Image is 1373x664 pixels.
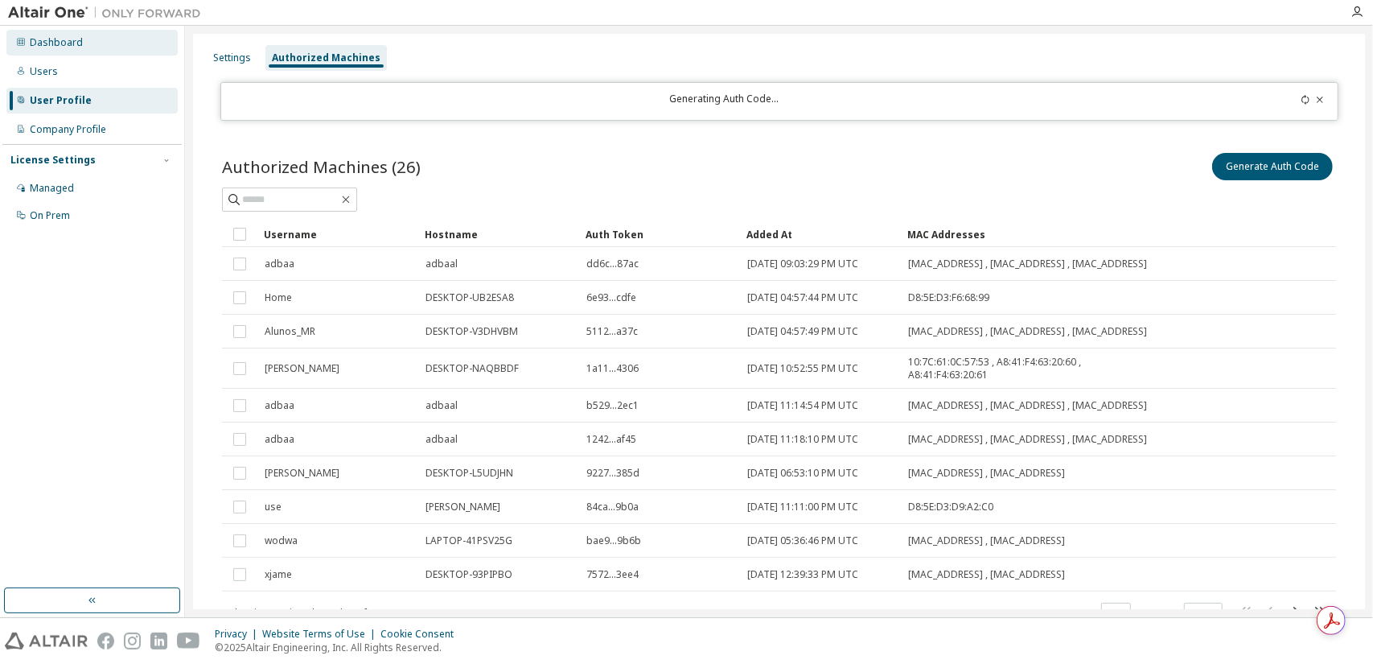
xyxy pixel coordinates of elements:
span: [DATE] 10:52:55 PM UTC [747,362,858,375]
span: Showing entries 1 through 10 of 26 [229,606,378,620]
span: 9227...385d [586,467,639,480]
div: Website Terms of Use [262,628,380,641]
img: linkedin.svg [150,633,167,650]
span: [DATE] 04:57:49 PM UTC [747,325,858,338]
span: adbaal [425,433,458,446]
span: [DATE] 12:39:33 PM UTC [747,568,858,581]
span: wodwa [265,534,298,547]
div: User Profile [30,94,92,107]
img: youtube.svg [177,633,200,650]
img: Altair One [8,5,209,21]
span: use [265,501,282,513]
span: adbaa [265,258,294,270]
div: MAC Addresses [907,221,1159,247]
img: facebook.svg [97,633,114,650]
span: [MAC_ADDRESS] , [MAC_ADDRESS] , [MAC_ADDRESS] [908,325,1147,338]
span: [MAC_ADDRESS] , [MAC_ADDRESS] , [MAC_ADDRESS] [908,433,1147,446]
div: Hostname [425,221,573,247]
span: [MAC_ADDRESS] , [MAC_ADDRESS] , [MAC_ADDRESS] [908,399,1147,412]
span: [MAC_ADDRESS] , [MAC_ADDRESS] [908,534,1065,547]
span: [DATE] 04:57:44 PM UTC [747,291,858,304]
span: 1242...af45 [586,433,636,446]
span: Home [265,291,292,304]
span: Items per page [1025,603,1131,624]
span: adbaal [425,399,458,412]
span: DESKTOP-V3DHVBM [425,325,518,338]
button: 10 [1105,607,1127,620]
p: © 2025 Altair Engineering, Inc. All Rights Reserved. [215,641,463,654]
span: Alunos_MR [265,325,315,338]
div: Generating Auth Code... [231,93,1219,110]
span: D8:5E:D3:D9:A2:C0 [908,501,993,513]
span: 5112...a37c [586,325,638,338]
span: [DATE] 11:11:00 PM UTC [747,501,858,513]
button: Generate Auth Code [1212,153,1333,180]
span: adbaa [265,433,294,446]
span: [DATE] 11:18:10 PM UTC [747,433,858,446]
span: 10:7C:61:0C:57:53 , A8:41:F4:63:20:60 , A8:41:F4:63:20:61 [908,356,1158,381]
span: LAPTOP-41PSV25G [425,534,512,547]
span: [PERSON_NAME] [265,362,339,375]
img: altair_logo.svg [5,633,88,650]
span: DESKTOP-UB2ESA8 [425,291,514,304]
div: Privacy [215,628,262,641]
span: [MAC_ADDRESS] , [MAC_ADDRESS] [908,568,1065,581]
span: bae9...9b6b [586,534,641,547]
img: instagram.svg [124,633,141,650]
span: adbaa [265,399,294,412]
div: Username [264,221,412,247]
div: License Settings [10,154,96,167]
span: DESKTOP-L5UDJHN [425,467,513,480]
div: Cookie Consent [380,628,463,641]
span: [DATE] 09:03:29 PM UTC [747,258,858,270]
div: Dashboard [30,36,83,49]
span: [DATE] 05:36:46 PM UTC [747,534,858,547]
span: DESKTOP-NAQBBDF [425,362,519,375]
span: 1a11...4306 [586,362,639,375]
span: 6e93...cdfe [586,291,636,304]
div: Users [30,65,58,78]
div: Added At [746,221,894,247]
span: [MAC_ADDRESS] , [MAC_ADDRESS] [908,467,1065,480]
span: [DATE] 06:53:10 PM UTC [747,467,858,480]
div: Company Profile [30,123,106,136]
span: Authorized Machines (26) [222,155,421,178]
span: Page n. [1145,603,1223,624]
span: [DATE] 11:14:54 PM UTC [747,399,858,412]
span: D8:5E:D3:F6:68:99 [908,291,989,304]
div: Authorized Machines [272,52,380,64]
span: 7572...3ee4 [586,568,639,581]
div: Settings [213,52,251,64]
span: b529...2ec1 [586,399,639,412]
span: xjame [265,568,292,581]
div: On Prem [30,209,70,222]
span: [PERSON_NAME] [425,501,500,513]
span: 84ca...9b0a [586,501,639,513]
span: dd6c...87ac [586,258,639,270]
span: adbaal [425,258,458,270]
span: [MAC_ADDRESS] , [MAC_ADDRESS] , [MAC_ADDRESS] [908,258,1147,270]
div: Auth Token [586,221,734,247]
span: [PERSON_NAME] [265,467,339,480]
div: Managed [30,182,74,195]
span: DESKTOP-93PIPBO [425,568,512,581]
